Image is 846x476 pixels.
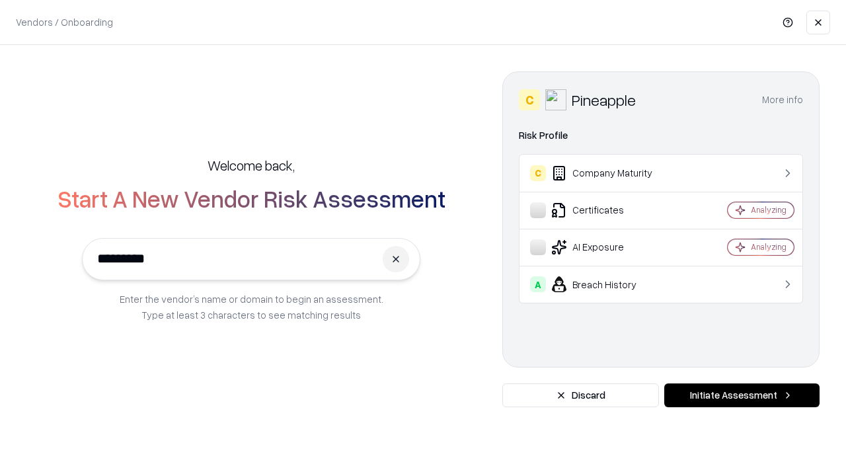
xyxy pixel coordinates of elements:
[762,88,803,112] button: More info
[751,204,787,216] div: Analyzing
[208,156,295,175] h5: Welcome back,
[530,165,688,181] div: Company Maturity
[502,383,659,407] button: Discard
[530,276,546,292] div: A
[58,185,445,212] h2: Start A New Vendor Risk Assessment
[519,128,803,143] div: Risk Profile
[16,15,113,29] p: Vendors / Onboarding
[545,89,566,110] img: Pineapple
[572,89,636,110] div: Pineapple
[530,202,688,218] div: Certificates
[530,239,688,255] div: AI Exposure
[530,165,546,181] div: C
[530,276,688,292] div: Breach History
[751,241,787,253] div: Analyzing
[120,291,383,323] p: Enter the vendor’s name or domain to begin an assessment. Type at least 3 characters to see match...
[519,89,540,110] div: C
[664,383,820,407] button: Initiate Assessment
